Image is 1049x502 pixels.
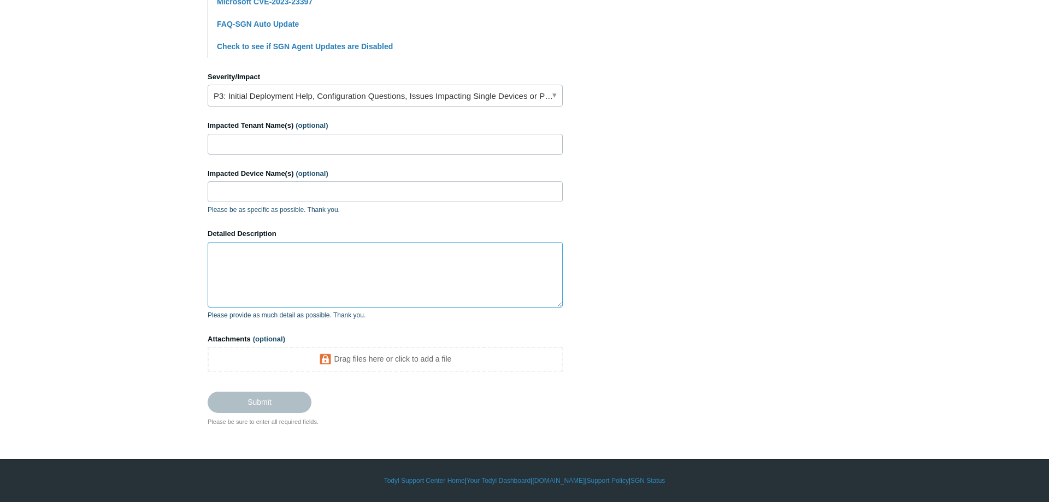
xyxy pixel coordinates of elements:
[208,228,563,239] label: Detailed Description
[208,334,563,345] label: Attachments
[384,476,465,486] a: Todyl Support Center Home
[208,310,563,320] p: Please provide as much detail as possible. Thank you.
[296,121,328,129] span: (optional)
[208,476,841,486] div: | | | |
[253,335,285,343] span: (optional)
[217,42,393,51] a: Check to see if SGN Agent Updates are Disabled
[587,476,629,486] a: Support Policy
[208,72,563,82] label: Severity/Impact
[217,20,299,28] a: FAQ-SGN Auto Update
[532,476,585,486] a: [DOMAIN_NAME]
[208,85,563,107] a: P3: Initial Deployment Help, Configuration Questions, Issues Impacting Single Devices or Past Out...
[208,205,563,215] p: Please be as specific as possible. Thank you.
[208,168,563,179] label: Impacted Device Name(s)
[208,120,563,131] label: Impacted Tenant Name(s)
[630,476,665,486] a: SGN Status
[208,417,563,427] div: Please be sure to enter all required fields.
[208,392,311,412] input: Submit
[467,476,531,486] a: Your Todyl Dashboard
[296,169,328,178] span: (optional)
